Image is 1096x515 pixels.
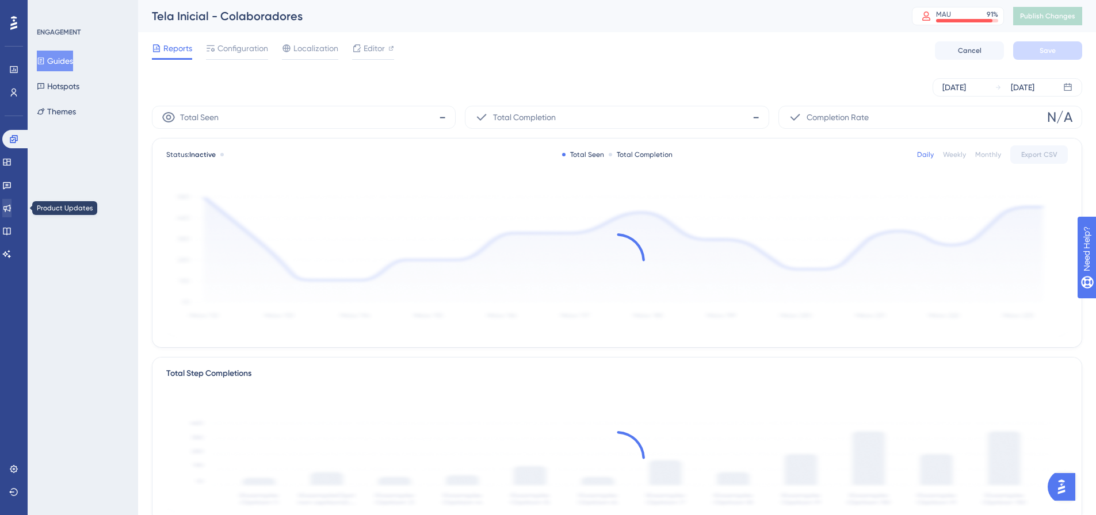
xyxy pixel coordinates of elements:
[609,150,673,159] div: Total Completion
[180,110,219,124] span: Total Seen
[1047,108,1072,126] span: N/A
[958,46,982,55] span: Cancel
[37,28,81,37] div: ENGAGEMENT
[166,367,251,381] div: Total Step Completions
[807,110,869,124] span: Completion Rate
[1011,80,1034,94] div: [DATE]
[753,108,759,126] span: -
[936,10,951,19] div: MAU
[37,101,76,122] button: Themes
[364,41,385,55] span: Editor
[27,3,72,17] span: Need Help?
[1013,7,1082,25] button: Publish Changes
[37,76,79,97] button: Hotspots
[163,41,192,55] span: Reports
[1021,150,1057,159] span: Export CSV
[1048,470,1082,504] iframe: UserGuiding AI Assistant Launcher
[439,108,446,126] span: -
[562,150,604,159] div: Total Seen
[935,41,1004,60] button: Cancel
[189,151,216,159] span: Inactive
[1040,46,1056,55] span: Save
[943,150,966,159] div: Weekly
[37,51,73,71] button: Guides
[987,10,998,19] div: 91 %
[493,110,556,124] span: Total Completion
[975,150,1001,159] div: Monthly
[293,41,338,55] span: Localization
[917,150,934,159] div: Daily
[217,41,268,55] span: Configuration
[942,80,966,94] div: [DATE]
[166,150,216,159] span: Status:
[1010,145,1068,164] button: Export CSV
[1020,11,1075,21] span: Publish Changes
[152,8,883,24] div: Tela Inicial - Colaboradores
[1013,41,1082,60] button: Save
